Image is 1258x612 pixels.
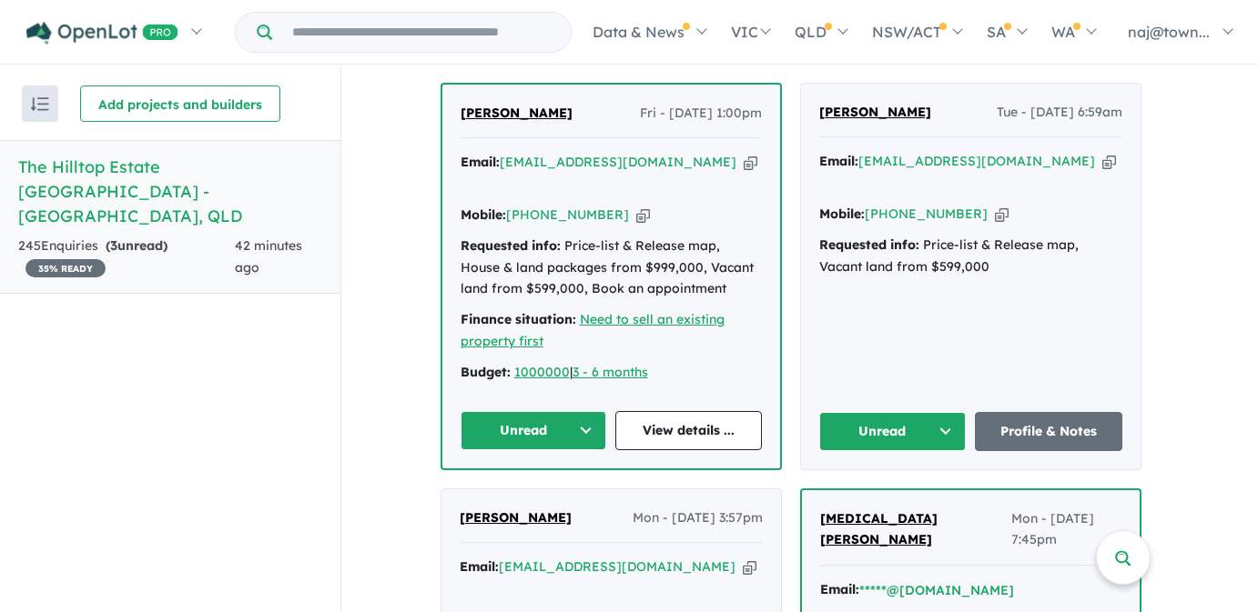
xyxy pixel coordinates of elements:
[31,97,49,111] img: sort.svg
[461,311,576,327] strong: Finance situation:
[25,259,106,277] span: 35 % READY
[819,153,858,169] strong: Email:
[744,153,757,172] button: Copy
[1128,23,1210,41] span: naj@town...
[500,154,736,170] a: [EMAIL_ADDRESS][DOMAIN_NAME]
[461,311,725,349] a: Need to sell an existing property first
[26,22,178,45] img: Openlot PRO Logo White
[461,362,762,384] div: |
[461,206,506,223] strong: Mobile:
[461,364,511,380] strong: Budget:
[819,102,931,124] a: [PERSON_NAME]
[110,237,117,254] span: 3
[461,411,607,450] button: Unread
[18,236,235,279] div: 245 Enquir ies
[461,154,500,170] strong: Email:
[743,557,756,577] button: Copy
[819,236,919,253] strong: Requested info:
[573,364,648,380] a: 3 - 6 months
[460,509,572,526] span: [PERSON_NAME]
[461,103,573,125] a: [PERSON_NAME]
[106,237,167,254] strong: ( unread)
[820,510,938,548] span: [MEDICAL_DATA][PERSON_NAME]
[865,206,988,222] a: [PHONE_NUMBER]
[820,508,1011,552] a: [MEDICAL_DATA][PERSON_NAME]
[997,102,1122,124] span: Tue - [DATE] 6:59am
[461,105,573,121] span: [PERSON_NAME]
[460,507,572,529] a: [PERSON_NAME]
[461,237,561,254] strong: Requested info:
[820,581,859,597] strong: Email:
[80,85,280,122] button: Add projects and builders
[819,412,967,451] button: Unread
[615,411,762,450] a: View details ...
[995,205,1009,224] button: Copy
[514,364,570,380] a: 1000000
[858,153,1095,169] a: [EMAIL_ADDRESS][DOMAIN_NAME]
[819,104,931,120] span: [PERSON_NAME]
[235,237,302,276] span: 42 minutes ago
[499,558,736,575] a: [EMAIL_ADDRESS][DOMAIN_NAME]
[18,155,322,228] h5: The Hilltop Estate [GEOGRAPHIC_DATA] - [GEOGRAPHIC_DATA] , QLD
[461,236,762,300] div: Price-list & Release map, House & land packages from $999,000, Vacant land from $599,000, Book an...
[276,13,567,52] input: Try estate name, suburb, builder or developer
[633,507,763,529] span: Mon - [DATE] 3:57pm
[1102,152,1116,171] button: Copy
[1011,508,1121,552] span: Mon - [DATE] 7:45pm
[975,412,1122,451] a: Profile & Notes
[506,206,629,223] a: [PHONE_NUMBER]
[636,206,650,225] button: Copy
[460,558,499,575] strong: Email:
[819,206,865,222] strong: Mobile:
[819,235,1122,278] div: Price-list & Release map, Vacant land from $599,000
[640,103,762,125] span: Fri - [DATE] 1:00pm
